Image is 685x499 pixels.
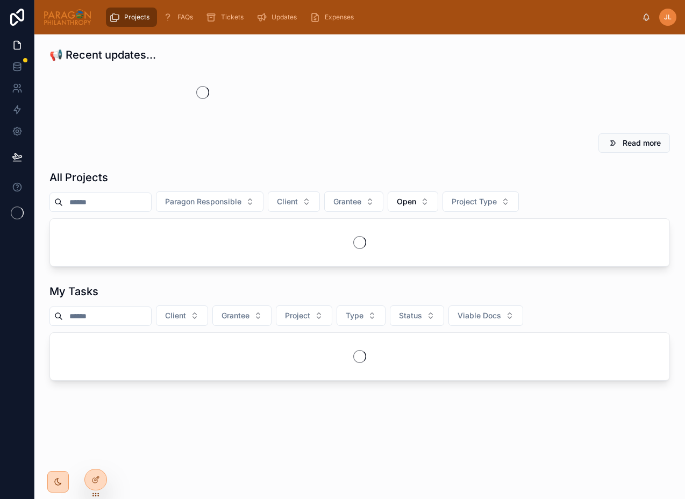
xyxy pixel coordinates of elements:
button: Select Button [276,305,332,326]
span: Tickets [221,13,244,22]
span: JL [664,13,672,22]
span: Grantee [333,196,361,207]
button: Select Button [212,305,272,326]
h1: All Projects [49,170,108,185]
h1: 📢 Recent updates... [49,47,156,62]
button: Select Button [268,191,320,212]
button: Select Button [390,305,444,326]
span: Project [285,310,310,321]
button: Select Button [337,305,386,326]
span: Expenses [325,13,354,22]
a: Projects [106,8,157,27]
button: Select Button [156,305,208,326]
a: Tickets [203,8,251,27]
span: Read more [623,138,661,148]
button: Read more [598,133,670,153]
span: Client [277,196,298,207]
button: Select Button [448,305,523,326]
a: Updates [253,8,304,27]
button: Select Button [388,191,438,212]
span: Type [346,310,363,321]
span: Projects [124,13,149,22]
span: Updates [272,13,297,22]
span: Open [397,196,416,207]
span: FAQs [177,13,193,22]
div: scrollable content [101,5,642,29]
span: Status [399,310,422,321]
span: Client [165,310,186,321]
span: Grantee [222,310,249,321]
a: FAQs [159,8,201,27]
a: Expenses [306,8,361,27]
h1: My Tasks [49,284,98,299]
span: Paragon Responsible [165,196,241,207]
button: Select Button [324,191,383,212]
button: Select Button [156,191,263,212]
button: Select Button [443,191,519,212]
span: Viable Docs [458,310,501,321]
span: Project Type [452,196,497,207]
img: App logo [43,9,92,26]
